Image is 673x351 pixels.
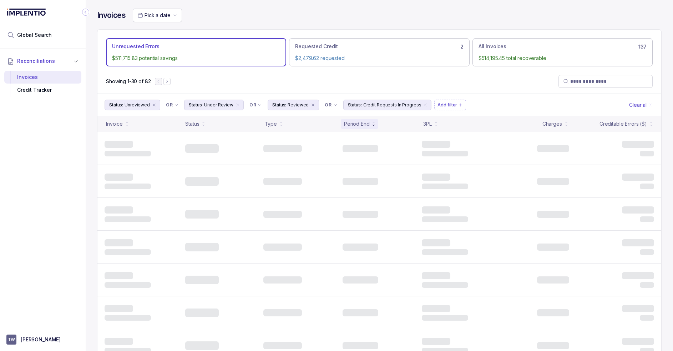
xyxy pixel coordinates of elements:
[295,55,463,62] p: $2,479.62 requested
[112,43,159,50] p: Unrequested Errors
[322,100,340,110] button: Filter Chip Connector undefined
[343,100,432,110] button: Filter Chip Credit Requests In Progress
[10,71,76,84] div: Invoices
[423,120,432,127] div: 3PL
[151,102,157,108] div: remove content
[310,102,316,108] div: remove content
[288,101,309,109] p: Reviewed
[437,101,457,109] p: Add filter
[81,8,90,16] div: Collapse Icon
[106,78,151,85] p: Showing 1-30 of 82
[348,101,362,109] p: Status:
[638,44,647,50] h6: 137
[247,100,265,110] button: Filter Chip Connector undefined
[599,120,647,127] div: Creditable Errors ($)
[145,12,170,18] span: Pick a date
[105,100,160,110] button: Filter Chip Unreviewed
[325,102,332,108] p: OR
[109,101,123,109] p: Status:
[629,101,648,109] p: Clear all
[249,102,256,108] p: OR
[106,78,151,85] div: Remaining page entries
[125,101,150,109] p: Unreviewed
[363,101,421,109] p: Credit Requests In Progress
[106,120,123,127] div: Invoice
[163,78,171,85] button: Next Page
[235,102,241,108] div: remove content
[542,120,562,127] div: Charges
[112,55,280,62] p: $511,715.83 potential savings
[17,31,52,39] span: Global Search
[479,55,647,62] p: $514,195.45 total recoverable
[10,84,76,96] div: Credit Tracker
[295,43,338,50] p: Requested Credit
[6,335,79,345] button: User initials[PERSON_NAME]
[204,101,233,109] p: Under Review
[460,44,464,50] h6: 2
[97,10,126,20] h4: Invoices
[6,335,16,345] span: User initials
[268,100,319,110] button: Filter Chip Reviewed
[21,336,61,343] p: [PERSON_NAME]
[166,102,178,108] li: Filter Chip Connector undefined
[344,120,370,127] div: Period End
[137,12,170,19] search: Date Range Picker
[325,102,337,108] li: Filter Chip Connector undefined
[184,100,244,110] button: Filter Chip Under Review
[106,38,653,66] ul: Action Tab Group
[422,102,428,108] div: remove content
[4,53,81,69] button: Reconciliations
[133,9,182,22] button: Date Range Picker
[434,100,466,110] button: Filter Chip Add filter
[4,69,81,98] div: Reconciliations
[479,43,506,50] p: All Invoices
[189,101,203,109] p: Status:
[163,100,181,110] button: Filter Chip Connector undefined
[17,57,55,65] span: Reconciliations
[265,120,277,127] div: Type
[166,102,173,108] p: OR
[628,100,654,110] button: Clear Filters
[249,102,262,108] li: Filter Chip Connector undefined
[272,101,286,109] p: Status:
[105,100,628,110] ul: Filter Group
[185,120,199,127] div: Status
